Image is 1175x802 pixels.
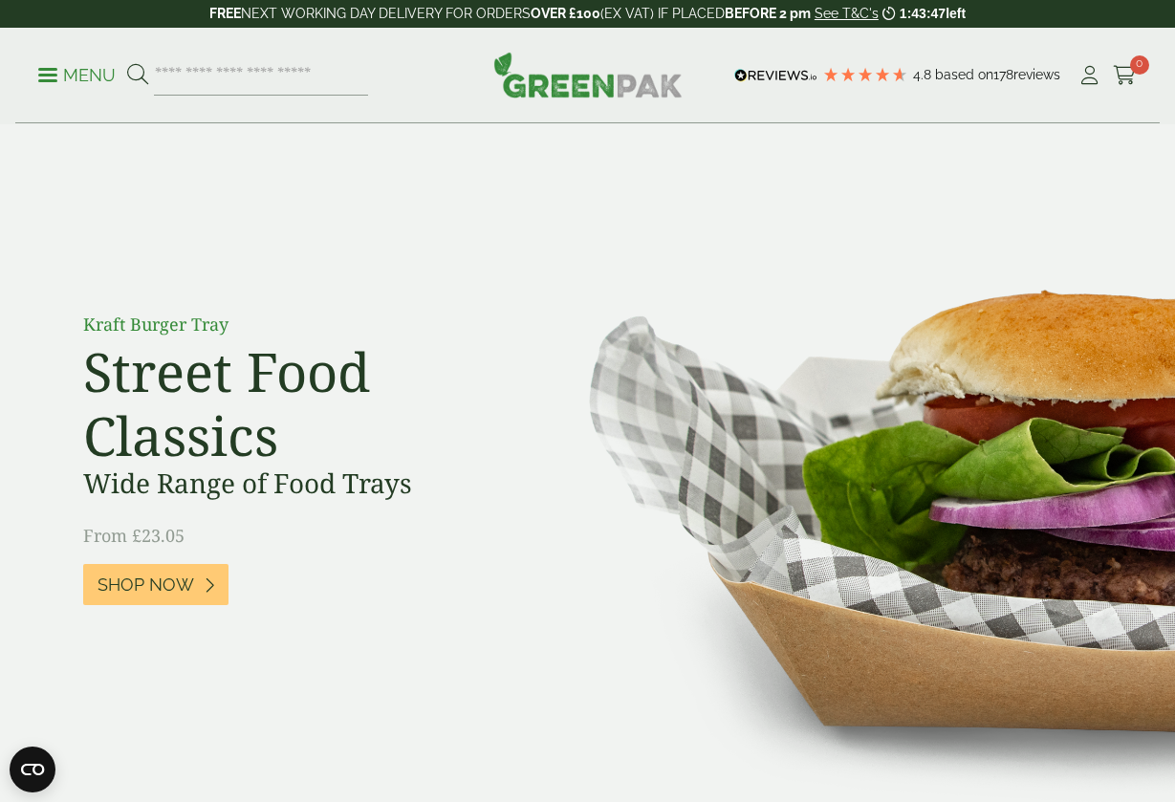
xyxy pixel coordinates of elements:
p: Menu [38,64,116,87]
span: left [946,6,966,21]
strong: BEFORE 2 pm [725,6,811,21]
p: Kraft Burger Tray [83,312,513,337]
div: 4.78 Stars [822,66,908,83]
span: From £23.05 [83,524,185,547]
a: Menu [38,64,116,83]
span: 1:43:47 [900,6,946,21]
span: 0 [1130,55,1149,75]
span: Based on [935,67,993,82]
i: Cart [1113,66,1137,85]
a: See T&C's [815,6,879,21]
i: My Account [1077,66,1101,85]
a: Shop Now [83,564,228,605]
span: reviews [1013,67,1060,82]
span: 178 [993,67,1013,82]
span: 4.8 [913,67,935,82]
a: 0 [1113,61,1137,90]
span: Shop Now [98,574,194,596]
button: Open CMP widget [10,747,55,792]
strong: FREE [209,6,241,21]
img: REVIEWS.io [734,69,817,82]
h2: Street Food Classics [83,339,513,467]
strong: OVER £100 [531,6,600,21]
img: GreenPak Supplies [493,52,683,98]
h3: Wide Range of Food Trays [83,467,513,500]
